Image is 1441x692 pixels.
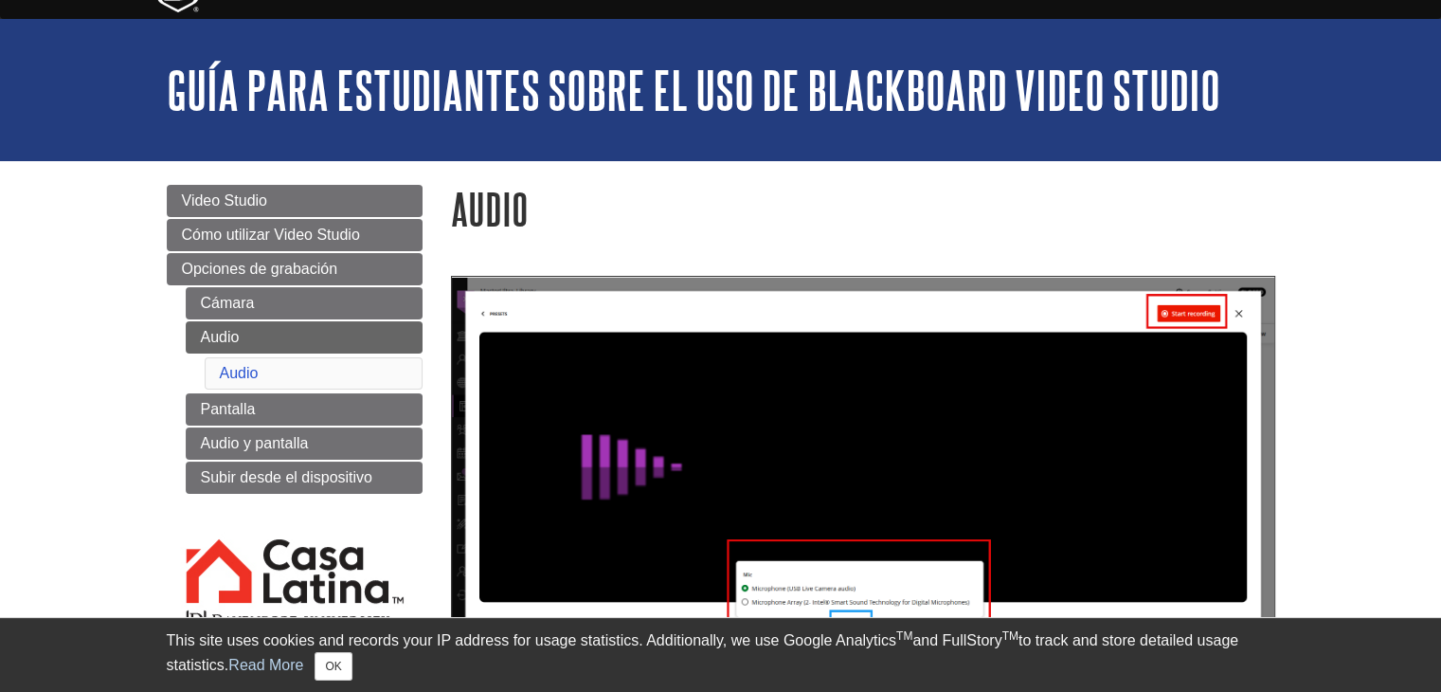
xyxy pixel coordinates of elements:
a: Audio [186,321,423,354]
a: Pantalla [186,393,423,426]
div: Guide Page Menu [167,185,423,667]
a: Guía para estudiantes sobre el uso de Blackboard Video Studio [167,61,1220,119]
a: Cámara [186,287,423,319]
a: Audio y pantalla [186,428,423,460]
a: Subir desde el dispositivo [186,462,423,494]
div: This site uses cookies and records your IP address for usage statistics. Additionally, we use Goo... [167,629,1275,681]
sup: TM [1002,629,1018,643]
a: Read More [228,657,303,673]
a: Opciones de grabación [167,253,423,285]
img: audio [451,276,1275,672]
span: Opciones de grabación [182,261,338,277]
a: Cómo utilizar Video Studio [167,219,423,251]
button: Close [315,652,351,681]
a: Audio [220,365,259,381]
span: Cómo utilizar Video Studio [182,227,360,243]
a: Video Studio [167,185,423,217]
sup: TM [896,629,912,643]
span: Video Studio [182,192,267,209]
h1: Audio [451,185,1275,233]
